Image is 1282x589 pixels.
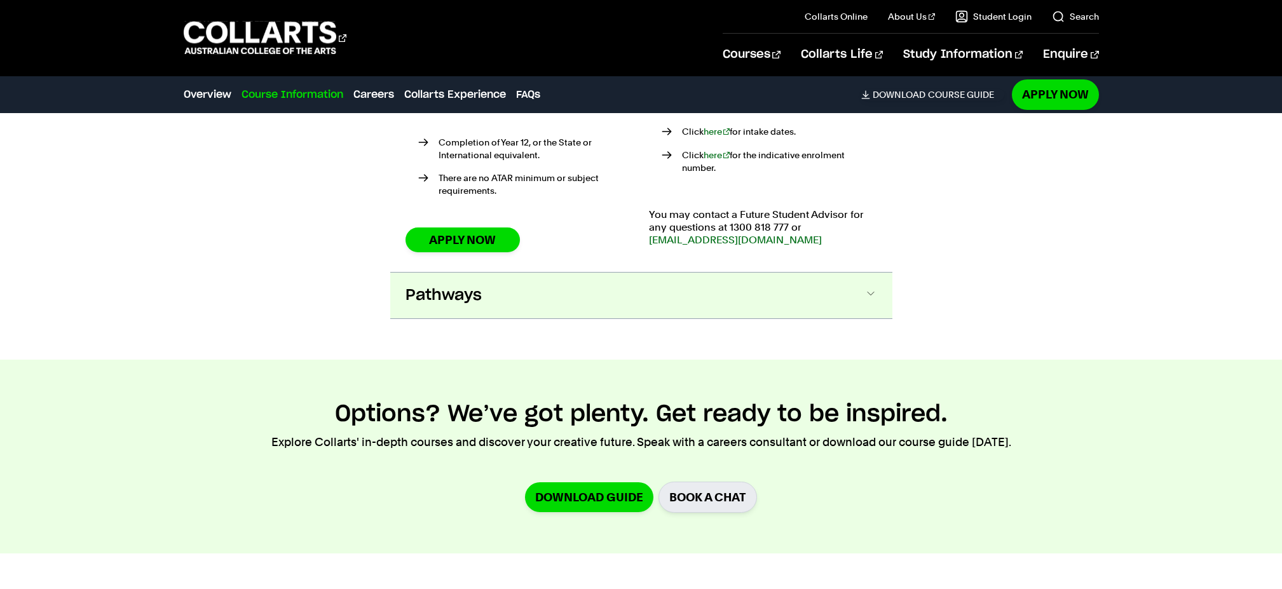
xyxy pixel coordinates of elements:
[888,10,935,23] a: About Us
[861,89,1004,100] a: DownloadCourse Guide
[184,87,231,102] a: Overview
[335,400,948,428] h2: Options? We’ve got plenty. Get ready to be inspired.
[955,10,1032,23] a: Student Login
[1012,79,1099,109] a: Apply Now
[418,172,634,197] li: There are no ATAR minimum or subject requirements.
[682,149,877,174] p: Click for the indicative enrolment number.
[271,433,1011,451] p: Explore Collarts' in-depth courses and discover your creative future. Speak with a careers consul...
[406,285,482,306] span: Pathways
[723,34,781,76] a: Courses
[404,87,506,102] a: Collarts Experience
[1052,10,1099,23] a: Search
[525,482,653,512] a: Download Guide
[704,126,730,137] a: here
[418,136,634,161] li: Completion of Year 12, or the State or International equivalent.
[649,234,822,246] a: [EMAIL_ADDRESS][DOMAIN_NAME]
[903,34,1023,76] a: Study Information
[353,87,394,102] a: Careers
[1043,34,1098,76] a: Enquire
[516,87,540,102] a: FAQs
[873,89,925,100] span: Download
[704,150,730,160] a: here
[649,208,877,247] p: You may contact a Future Student Advisor for any questions at 1300 818 777 or
[390,273,892,318] button: Pathways
[801,34,883,76] a: Collarts Life
[242,87,343,102] a: Course Information
[406,227,520,252] a: Apply Now
[805,10,868,23] a: Collarts Online
[184,20,346,56] div: Go to homepage
[658,482,757,513] a: BOOK A CHAT
[682,125,877,138] p: Click for intake dates.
